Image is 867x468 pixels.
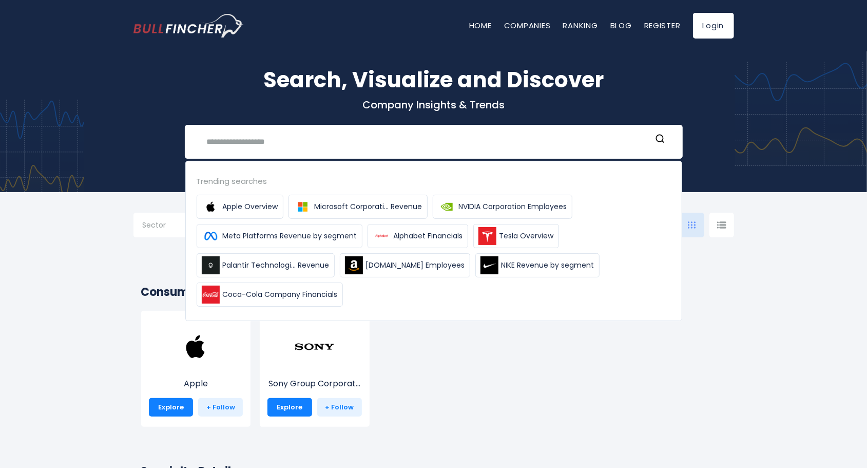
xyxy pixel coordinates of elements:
[149,378,243,390] p: Apple
[340,253,470,277] a: [DOMAIN_NAME] Employees
[197,224,362,248] a: Meta Platforms Revenue by segment
[197,175,671,187] div: Trending searches
[504,20,551,31] a: Companies
[688,221,696,229] img: icon-comp-grid.svg
[315,201,422,212] span: Microsoft Corporati... Revenue
[267,378,362,390] p: Sony Group Corporation
[610,20,632,31] a: Blog
[149,345,243,390] a: Apple
[133,14,244,38] img: bullfincher logo
[223,231,357,241] span: Meta Platforms Revenue by segment
[563,20,598,31] a: Ranking
[475,253,600,277] a: NIKE Revenue by segment
[175,326,216,367] img: AAPL.png
[653,134,667,147] button: Search
[223,260,330,271] span: Palantir Technologi... Revenue
[133,14,244,38] a: Go to homepage
[502,260,594,271] span: NIKE Revenue by segment
[143,217,208,235] input: Selection
[368,224,468,248] a: Alphabet Financials
[198,398,243,417] a: + Follow
[366,260,465,271] span: [DOMAIN_NAME] Employees
[294,326,335,367] img: SONY.png
[693,13,734,39] a: Login
[223,289,338,300] span: Coca-Cola Company Financials
[223,201,278,212] span: Apple Overview
[267,345,362,390] a: Sony Group Corporat...
[197,195,283,219] a: Apple Overview
[197,283,343,307] a: Coca-Cola Company Financials
[267,398,312,417] a: Explore
[141,284,726,301] h2: Consumer Electronics
[317,398,362,417] a: + Follow
[133,98,734,111] p: Company Insights & Trends
[288,195,428,219] a: Microsoft Corporati... Revenue
[394,231,463,241] span: Alphabet Financials
[433,195,572,219] a: NVIDIA Corporation Employees
[473,224,559,248] a: Tesla Overview
[149,398,194,417] a: Explore
[133,64,734,96] h1: Search, Visualize and Discover
[197,253,335,277] a: Palantir Technologi... Revenue
[143,220,166,230] span: Sector
[644,20,681,31] a: Register
[459,201,567,212] span: NVIDIA Corporation Employees
[499,231,554,241] span: Tesla Overview
[469,20,492,31] a: Home
[717,221,726,229] img: icon-comp-list-view.svg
